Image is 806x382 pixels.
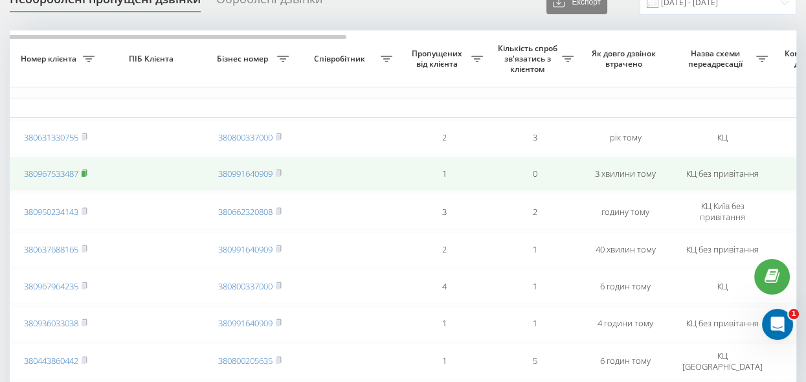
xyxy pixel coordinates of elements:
[489,343,580,379] td: 5
[399,232,489,267] td: 2
[218,280,273,292] a: 380800337000
[405,49,471,69] span: Пропущених від клієнта
[489,194,580,230] td: 2
[218,131,273,143] a: 380800337000
[762,309,793,340] iframe: Intercom live chat
[218,355,273,366] a: 380800205635
[671,306,774,341] td: КЦ без привітання
[218,317,273,329] a: 380991640909
[24,131,78,143] a: 380631330755
[218,243,273,255] a: 380991640909
[671,343,774,379] td: КЦ [GEOGRAPHIC_DATA]
[24,243,78,255] a: 380637688165
[580,232,671,267] td: 40 хвилин тому
[671,194,774,230] td: КЦ Київ без привітання
[489,157,580,191] td: 0
[671,157,774,191] td: КЦ без привітання
[580,194,671,230] td: годину тому
[112,54,194,64] span: ПІБ Клієнта
[677,49,756,69] span: Назва схеми переадресації
[671,120,774,155] td: КЦ
[399,194,489,230] td: 3
[24,168,78,179] a: 380967533487
[24,317,78,329] a: 380936033038
[489,120,580,155] td: 3
[302,54,381,64] span: Співробітник
[24,280,78,292] a: 380967964235
[671,232,774,267] td: КЦ без привітання
[489,269,580,304] td: 1
[399,120,489,155] td: 2
[580,269,671,304] td: 6 годин тому
[399,343,489,379] td: 1
[24,355,78,366] a: 380443860442
[789,309,799,319] span: 1
[580,157,671,191] td: 3 хвилини тому
[580,343,671,379] td: 6 годин тому
[671,269,774,304] td: КЦ
[399,306,489,341] td: 1
[218,168,273,179] a: 380991640909
[399,157,489,191] td: 1
[218,206,273,218] a: 380662320808
[489,232,580,267] td: 1
[489,306,580,341] td: 1
[496,43,562,74] span: Кількість спроб зв'язатись з клієнтом
[580,120,671,155] td: рік тому
[580,306,671,341] td: 4 години тому
[17,54,83,64] span: Номер клієнта
[399,269,489,304] td: 4
[24,206,78,218] a: 380950234143
[590,49,660,69] span: Як довго дзвінок втрачено
[211,54,277,64] span: Бізнес номер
